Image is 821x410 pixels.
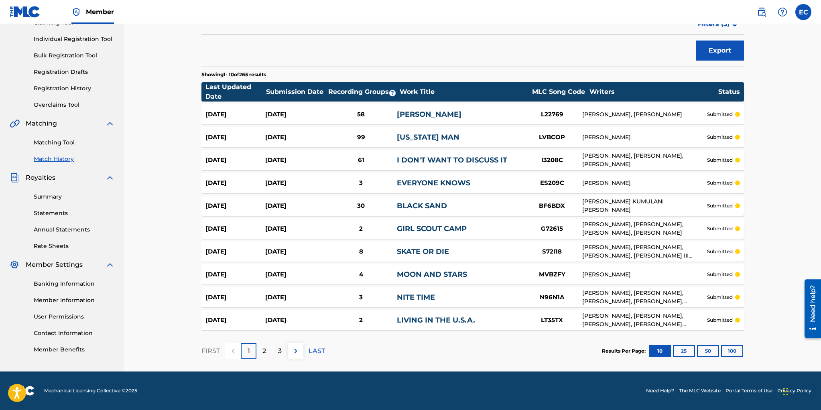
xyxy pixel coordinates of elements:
div: [PERSON_NAME] KUMULANI [PERSON_NAME] [582,197,707,214]
div: [DATE] [205,110,265,119]
p: Showing 1 - 10 of 265 results [201,71,266,78]
button: Filters (3) [693,14,744,34]
div: [PERSON_NAME] [582,270,707,279]
div: LT35TX [522,316,582,325]
div: MLC Song Code [528,87,589,97]
div: [DATE] [265,247,325,256]
div: N96N1A [522,293,582,302]
div: S72I18 [522,247,582,256]
a: Registration Drafts [34,68,115,76]
div: [DATE] [265,270,325,279]
a: I DON'T WANT TO DISCUSS IT [397,156,507,164]
div: [DATE] [205,156,265,165]
img: Member Settings [10,260,19,270]
a: [US_STATE] MAN [397,133,459,142]
div: [DATE] [205,316,265,325]
span: Member Settings [26,260,83,270]
button: 50 [697,345,719,357]
div: 2 [325,224,397,233]
div: [DATE] [265,133,325,142]
button: Export [696,41,744,61]
div: Recording Groups [327,87,399,97]
div: LVBCOP [522,133,582,142]
a: Matching Tool [34,138,115,147]
span: Matching [26,119,57,128]
span: Filters ( 3 ) [698,19,730,29]
div: Writers [589,87,718,97]
p: submitted [707,271,733,278]
div: [PERSON_NAME] [582,133,707,142]
div: [PERSON_NAME], [PERSON_NAME] [582,110,707,119]
div: 58 [325,110,397,119]
img: Royalties [10,173,19,183]
img: help [778,7,787,17]
a: GIRL SCOUT CAMP [397,224,467,233]
a: Contact Information [34,329,115,337]
div: [PERSON_NAME] [582,179,707,187]
a: Member Benefits [34,345,115,354]
img: logo [10,386,35,396]
div: L22769 [522,110,582,119]
img: expand [105,173,115,183]
img: right [291,346,301,356]
div: Submission Date [266,87,326,97]
div: 99 [325,133,397,142]
a: SKATE OR DIE [397,247,449,256]
a: NITE TIME [397,293,435,302]
div: 61 [325,156,397,165]
div: Status [718,87,740,97]
a: LIVING IN THE U.S.A. [397,316,475,325]
span: Member [86,7,114,16]
div: [PERSON_NAME], [PERSON_NAME], [PERSON_NAME], [PERSON_NAME] [PERSON_NAME] [PERSON_NAME] [582,312,707,329]
p: 1 [248,346,250,356]
a: Public Search [754,4,770,20]
a: EVERYONE KNOWS [397,179,470,187]
span: ? [389,90,396,96]
div: [DATE] [205,133,265,142]
div: 3 [325,293,397,302]
iframe: Chat Widget [781,371,821,410]
p: 3 [278,346,282,356]
div: [DATE] [265,110,325,119]
a: MOON AND STARS [397,270,467,279]
p: submitted [707,111,733,118]
span: Royalties [26,173,55,183]
p: submitted [707,202,733,209]
img: MLC Logo [10,6,41,18]
a: Statements [34,209,115,217]
div: [DATE] [205,179,265,188]
div: [PERSON_NAME], [PERSON_NAME], [PERSON_NAME], [PERSON_NAME] III [PERSON_NAME] [582,243,707,260]
div: [DATE] [265,293,325,302]
p: Results Per Page: [602,347,648,355]
div: 2 [325,316,397,325]
a: User Permissions [34,313,115,321]
img: search [757,7,766,17]
a: Need Help? [646,387,674,394]
div: [PERSON_NAME], [PERSON_NAME], [PERSON_NAME], [PERSON_NAME] [582,220,707,237]
p: submitted [707,156,733,164]
a: Banking Information [34,280,115,288]
img: Matching [10,119,20,128]
div: [DATE] [265,156,325,165]
button: 100 [721,345,743,357]
div: ES209C [522,179,582,188]
div: [DATE] [205,270,265,279]
img: Top Rightsholder [71,7,81,17]
div: Drag [783,380,788,404]
button: 10 [649,345,671,357]
div: 8 [325,247,397,256]
p: submitted [707,294,733,301]
a: Member Information [34,296,115,304]
p: submitted [707,225,733,232]
a: BLACK SAND [397,201,447,210]
img: expand [105,260,115,270]
img: filter [732,22,738,26]
a: Bulk Registration Tool [34,51,115,60]
a: Privacy Policy [777,387,811,394]
p: LAST [309,346,325,356]
div: [DATE] [205,247,265,256]
p: FIRST [201,346,220,356]
div: Help [774,4,791,20]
